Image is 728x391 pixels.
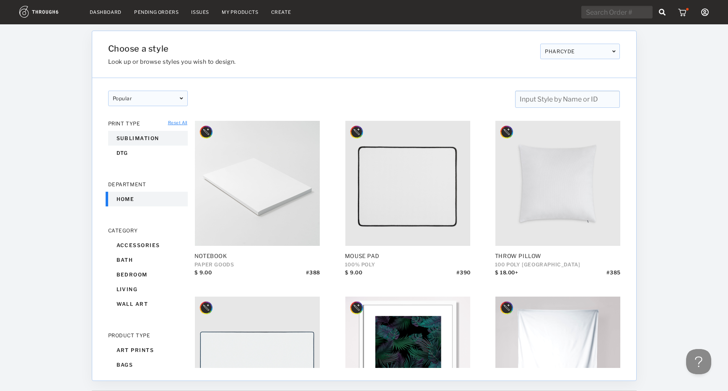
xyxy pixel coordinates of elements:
[108,44,534,54] h1: Choose a style
[108,343,188,357] div: art prints
[678,8,689,16] img: icon_cart_red_dot.b92b630d.svg
[108,297,188,311] div: wall art
[108,58,534,65] h3: Look up or browse styles you wish to design.
[500,125,514,139] img: style_designer_badgeMockup.svg
[108,181,188,188] div: DEPARTMENT
[500,301,514,315] img: style_designer_badgeMockup.svg
[108,238,188,253] div: accessories
[108,357,188,372] div: bags
[686,349,711,374] iframe: Toggle Customer Support
[345,253,471,259] div: Mouse Pad
[108,131,188,146] div: sublimation
[134,9,179,15] a: Pending Orders
[108,146,188,160] div: dtg
[540,44,620,59] div: PHARCYDE
[108,282,188,297] div: living
[345,261,471,268] div: 100% POLY
[90,9,122,15] a: Dashboard
[350,125,364,139] img: style_designer_badgeMockup.svg
[456,269,470,282] div: # 390
[108,120,188,127] div: PRINT TYPE
[108,192,188,206] div: home
[108,253,188,267] div: bath
[195,121,320,246] img: 1fa8e006-6941-476b-bb22-b0855551c3f9.jpg
[108,91,188,106] div: popular
[108,267,188,282] div: bedroom
[271,9,291,15] a: Create
[168,120,187,125] a: Reset All
[194,261,320,268] div: Paper Goods
[199,301,213,315] img: style_designer_badgeMockup.svg
[191,9,209,15] a: Issues
[194,253,320,259] div: Notebook
[306,269,320,282] div: # 388
[495,253,621,259] div: Throw Pillow
[345,121,470,246] img: b8ce8492-3d09-4f72-be8c-db12bdd0b485.jpg
[350,301,364,315] img: style_designer_badgeMockup.svg
[606,269,620,282] div: # 385
[495,261,621,268] div: 100 POLY [GEOGRAPHIC_DATA]
[108,227,188,234] div: CATEGORY
[194,269,212,282] div: $ 9.00
[199,125,213,139] img: style_designer_badgeMockup.svg
[345,269,363,282] div: $ 9.00
[515,91,620,108] input: Input Style by Name or ID
[108,332,188,339] div: PRODUCT TYPE
[495,269,518,282] div: $ 18.00+
[222,9,259,15] a: My Products
[19,6,77,18] img: logo.1c10ca64.svg
[581,6,653,18] input: Search Order #
[495,121,620,246] img: f149d950-f4e7-40c6-a979-2b1a75e1a9ab.jpg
